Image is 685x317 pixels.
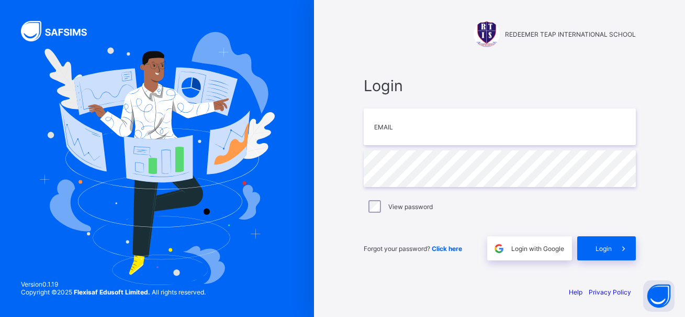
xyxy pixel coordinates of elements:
[364,245,462,253] span: Forgot your password?
[74,288,150,296] strong: Flexisaf Edusoft Limited.
[589,288,631,296] a: Privacy Policy
[388,203,433,211] label: View password
[569,288,582,296] a: Help
[432,245,462,253] a: Click here
[493,243,505,255] img: google.396cfc9801f0270233282035f929180a.svg
[596,245,612,253] span: Login
[21,288,206,296] span: Copyright © 2025 All rights reserved.
[39,32,275,286] img: Hero Image
[505,30,636,38] span: REDEEMER TEAP INTERNATIONAL SCHOOL
[21,280,206,288] span: Version 0.1.19
[511,245,564,253] span: Login with Google
[364,76,636,95] span: Login
[643,280,675,312] button: Open asap
[21,21,99,41] img: SAFSIMS Logo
